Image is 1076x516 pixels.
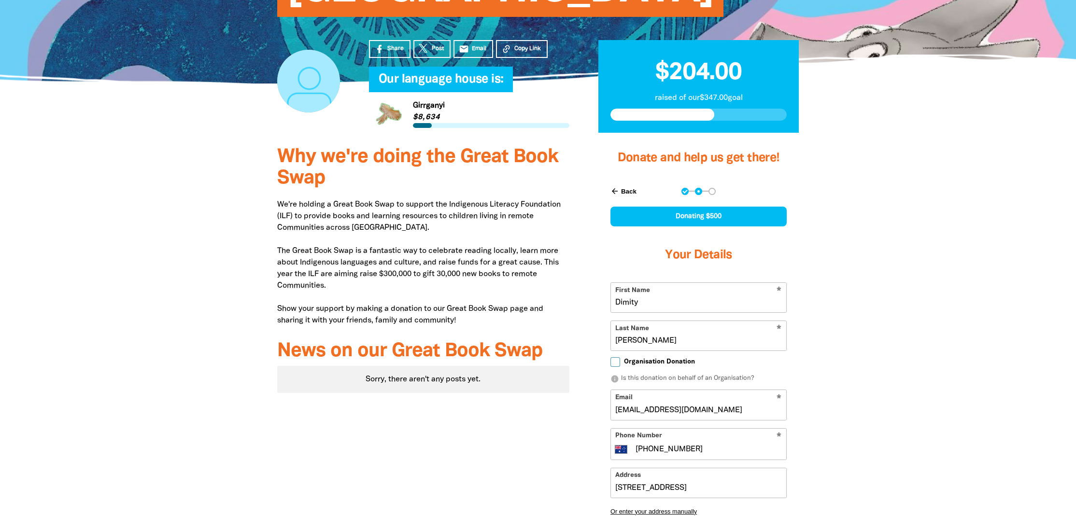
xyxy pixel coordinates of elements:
[777,432,781,442] i: Required
[655,62,741,84] span: $204.00
[610,207,787,226] div: Donating $500
[369,83,569,88] h6: My Team
[277,341,569,362] h3: News on our Great Book Swap
[277,366,569,393] div: Sorry, there aren't any posts yet.
[618,153,780,164] span: Donate and help us get there!
[708,188,716,195] button: Navigate to step 3 of 3 to enter your payment details
[413,40,451,58] a: Post
[610,508,787,515] button: Or enter your address manually
[610,375,619,383] i: info
[277,366,569,393] div: Paginated content
[681,188,689,195] button: Navigate to step 1 of 3 to enter your donation amount
[695,188,702,195] button: Navigate to step 2 of 3 to enter your details
[369,40,411,58] a: Share
[610,357,620,367] input: Organisation Donation
[432,44,444,53] span: Post
[610,374,787,384] p: Is this donation on behalf of an Organisation?
[496,40,548,58] button: Copy Link
[610,187,619,195] i: arrow_back
[387,44,404,53] span: Share
[453,40,493,58] a: emailEmail
[277,148,558,187] span: Why we're doing the Great Book Swap
[459,44,469,54] i: email
[624,357,695,366] span: Organisation Donation
[277,199,569,326] p: We're holding a Great Book Swap to support the Indigenous Literacy Foundation (ILF) to provide bo...
[514,44,541,53] span: Copy Link
[610,92,787,104] p: raised of our $347.00 goal
[610,236,787,275] h3: Your Details
[607,183,640,199] button: Back
[472,44,486,53] span: Email
[379,74,503,92] span: Our language house is:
